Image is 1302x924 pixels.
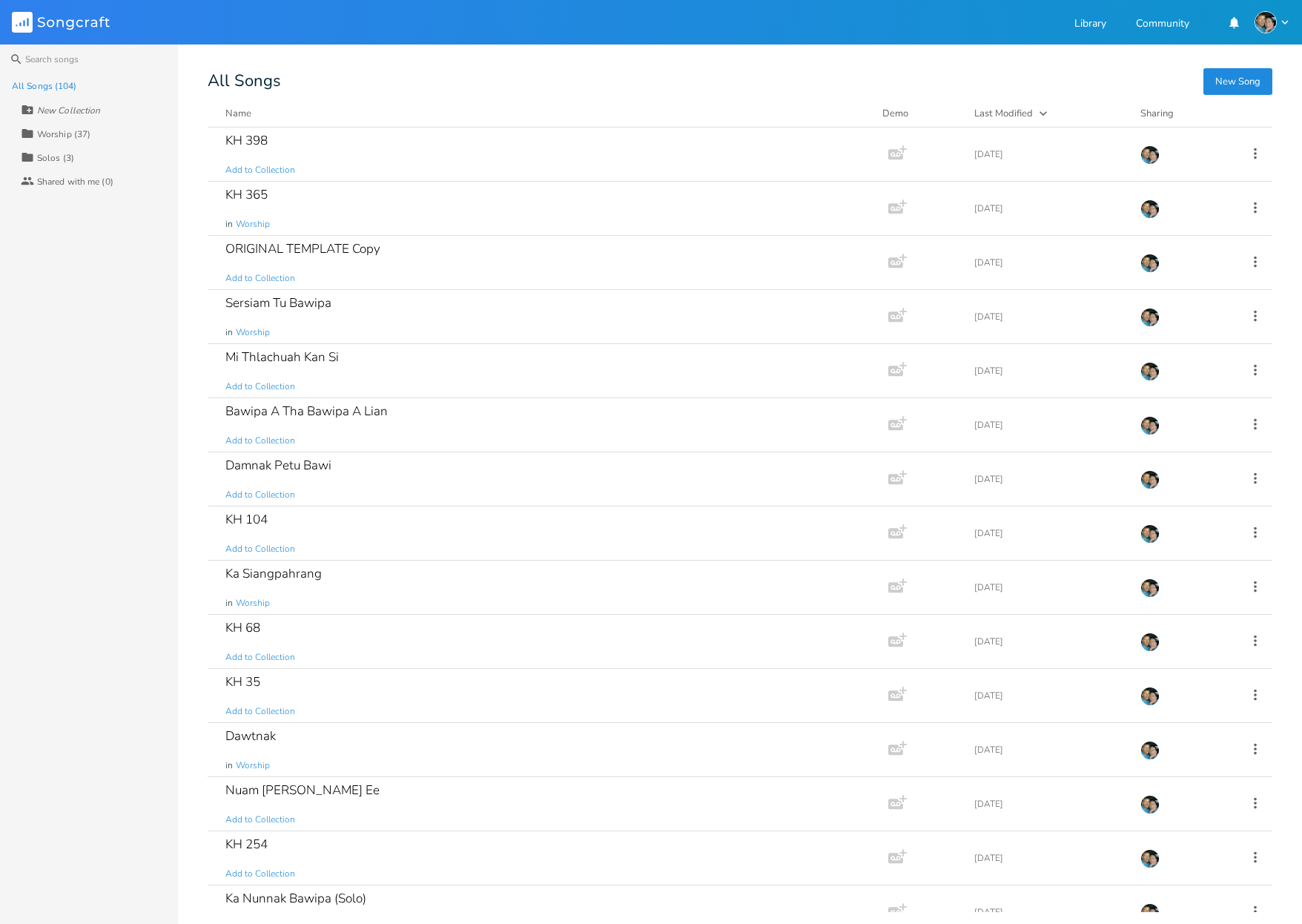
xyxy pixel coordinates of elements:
[12,82,77,90] div: All Songs (104)
[974,312,1123,321] div: [DATE]
[1136,19,1189,31] a: Community
[236,218,270,231] span: Worship
[1140,470,1160,489] img: KLBC Worship Team
[1140,199,1160,219] img: KLBC Worship Team
[225,106,865,121] button: Name
[225,759,233,772] span: in
[225,435,295,447] span: Add to Collection
[1140,416,1160,435] img: KLBC Worship Team
[37,130,90,139] div: Worship (37)
[974,150,1123,159] div: [DATE]
[1203,68,1272,95] button: New Song
[236,326,270,339] span: Worship
[1140,741,1160,760] img: KLBC Worship Team
[1140,254,1160,273] img: KLBC Worship Team
[974,107,1033,120] div: Last Modified
[225,164,295,176] span: Add to Collection
[1140,145,1160,165] img: KLBC Worship Team
[1074,19,1106,31] a: Library
[882,106,956,121] div: Demo
[225,705,295,718] span: Add to Collection
[225,597,233,610] span: in
[225,567,322,580] div: Ka Siangpahrang
[974,366,1123,375] div: [DATE]
[1255,11,1277,33] img: KLBC Worship Team
[225,326,233,339] span: in
[225,272,295,285] span: Add to Collection
[974,637,1123,646] div: [DATE]
[225,730,276,742] div: Dawtnak
[225,868,295,880] span: Add to Collection
[236,759,270,772] span: Worship
[225,380,295,393] span: Add to Collection
[974,106,1123,121] button: Last Modified
[1140,524,1160,544] img: KLBC Worship Team
[236,597,270,610] span: Worship
[974,420,1123,429] div: [DATE]
[225,351,339,363] div: Mi Thlachuah Kan Si
[225,651,295,664] span: Add to Collection
[225,297,331,309] div: Sersiam Tu Bawipa
[208,74,1272,88] div: All Songs
[225,242,380,255] div: ORIGINAL TEMPLATE Copy
[974,583,1123,592] div: [DATE]
[225,621,260,634] div: KH 68
[225,784,380,796] div: Nuam [PERSON_NAME] Ee
[225,814,295,826] span: Add to Collection
[225,838,268,851] div: KH 254
[225,489,295,501] span: Add to Collection
[974,529,1123,538] div: [DATE]
[974,745,1123,754] div: [DATE]
[225,405,388,418] div: Bawipa A Tha Bawipa A Lian
[225,513,268,526] div: KH 104
[1140,687,1160,706] img: KLBC Worship Team
[225,107,251,120] div: Name
[225,188,268,201] div: KH 365
[1140,578,1160,598] img: KLBC Worship Team
[974,258,1123,267] div: [DATE]
[1140,795,1160,814] img: KLBC Worship Team
[1140,362,1160,381] img: KLBC Worship Team
[974,854,1123,862] div: [DATE]
[1140,903,1160,923] img: KLBC Worship Team
[225,218,233,231] span: in
[37,106,100,115] div: New Collection
[225,134,268,147] div: KH 398
[974,691,1123,700] div: [DATE]
[974,799,1123,808] div: [DATE]
[225,459,331,472] div: Damnak Petu Bawi
[1140,849,1160,868] img: KLBC Worship Team
[37,154,74,162] div: Solos (3)
[1140,308,1160,327] img: KLBC Worship Team
[225,676,260,688] div: KH 35
[37,177,113,186] div: Shared with me (0)
[225,543,295,555] span: Add to Collection
[1140,106,1229,121] div: Sharing
[974,475,1123,484] div: [DATE]
[974,908,1123,917] div: [DATE]
[1140,633,1160,652] img: KLBC Worship Team
[225,892,366,905] div: Ka Nunnak Bawipa (Solo)
[974,204,1123,213] div: [DATE]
